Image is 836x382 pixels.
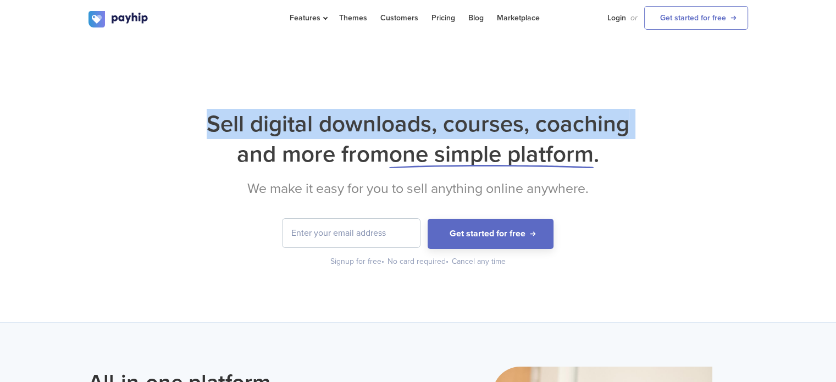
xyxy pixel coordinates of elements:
[330,256,385,267] div: Signup for free
[644,6,748,30] a: Get started for free
[428,219,553,249] button: Get started for free
[283,219,420,247] input: Enter your email address
[387,256,450,267] div: No card required
[446,257,449,266] span: •
[88,180,748,197] h2: We make it easy for you to sell anything online anywhere.
[452,256,506,267] div: Cancel any time
[88,109,748,169] h1: Sell digital downloads, courses, coaching and more from
[381,257,384,266] span: •
[389,140,594,168] span: one simple platform
[290,13,326,23] span: Features
[594,140,599,168] span: .
[88,11,149,27] img: logo.svg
